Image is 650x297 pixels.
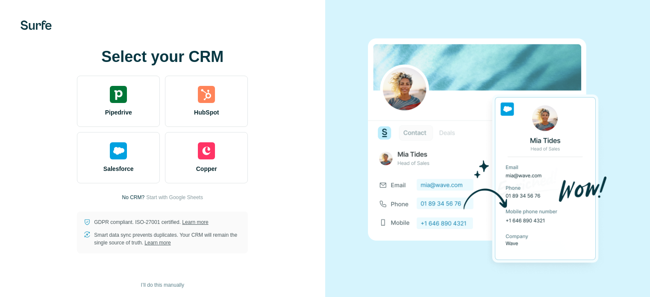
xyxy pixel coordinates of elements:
[144,240,171,246] a: Learn more
[110,86,127,103] img: pipedrive's logo
[198,142,215,159] img: copper's logo
[141,281,184,289] span: I’ll do this manually
[94,231,241,247] p: Smart data sync prevents duplicates. Your CRM will remain the single source of truth.
[368,24,607,278] img: SALESFORCE image
[198,86,215,103] img: hubspot's logo
[103,165,134,173] span: Salesforce
[122,194,145,201] p: No CRM?
[135,279,190,291] button: I’ll do this manually
[94,218,208,226] p: GDPR compliant. ISO-27001 certified.
[105,108,132,117] span: Pipedrive
[194,108,219,117] span: HubSpot
[21,21,52,30] img: Surfe's logo
[77,48,248,65] h1: Select your CRM
[146,194,203,201] button: Start with Google Sheets
[182,219,208,225] a: Learn more
[196,165,217,173] span: Copper
[110,142,127,159] img: salesforce's logo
